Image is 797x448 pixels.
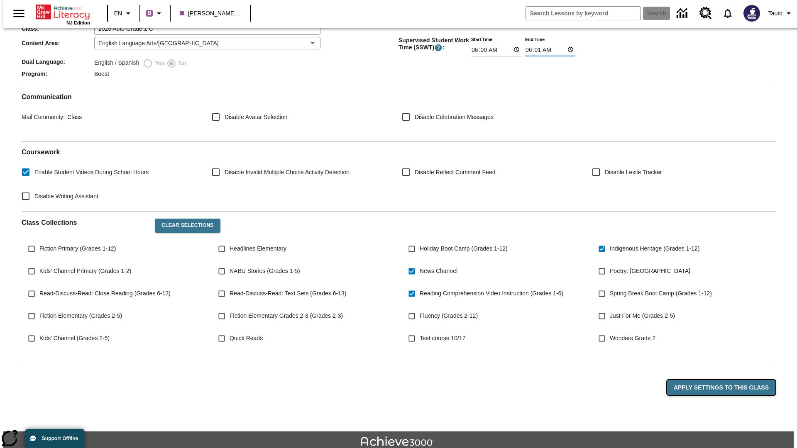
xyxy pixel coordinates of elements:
[526,7,641,20] input: search field
[155,219,220,233] button: Clear Selections
[667,380,775,395] button: Apply Settings to this Class
[738,2,765,24] button: Select a new avatar
[34,192,98,201] span: Disable Writing Assistant
[230,356,331,365] span: NJSLA-ELA Prep Boot Camp (Grade 3)
[230,289,346,298] span: Read-Discuss-Read: Text Sets (Grades 6-13)
[420,312,478,320] span: Fluency (Grades 2-12)
[22,114,65,120] span: Mail Community :
[147,8,152,18] span: B
[471,36,492,42] label: Start Time
[610,244,699,253] span: Indigenous Heritage (Grades 1-12)
[694,2,717,24] a: Resource Center, Will open in new tab
[39,356,114,365] span: WordStudio 2-5 (Grades 2-5)
[525,36,545,42] label: End Time
[717,2,738,24] a: Notifications
[143,6,167,21] button: Boost Class color is purple. Change class color
[22,71,94,77] span: Program :
[42,436,78,441] span: Support Offline
[22,93,775,101] h2: Communication
[415,113,494,122] span: Disable Celebration Messages
[605,168,662,177] span: Disable Lexile Tracker
[22,212,775,357] div: Class Collections
[610,334,655,343] span: Wonders Grade 2
[39,334,110,343] span: Kids' Channel (Grades 2-5)
[39,267,131,275] span: Kids' Channel Primary (Grades 1-2)
[114,9,122,18] span: EN
[420,289,563,298] span: Reading Comprehension Video Instruction (Grades 1-6)
[230,334,263,343] span: Quick Reads
[225,113,288,122] span: Disable Avatar Selection
[39,244,116,253] span: Fiction Primary (Grades 1-12)
[420,244,508,253] span: Holiday Boot Camp (Grades 1-12)
[743,5,760,22] img: Avatar
[66,20,90,25] span: NJ Edition
[22,15,775,79] div: Class/Program Information
[420,267,457,275] span: News Channel
[398,37,471,52] span: Supervised Student Work Time (SSWT) :
[22,58,94,65] span: Dual Language :
[434,44,443,52] button: Supervised Student Work Time is the timeframe when students can take LevelSet and when lessons ar...
[610,289,712,298] span: Spring Break Boot Camp (Grades 1-12)
[22,148,775,156] h2: Course work
[768,9,782,18] span: Tauto
[36,4,90,20] a: Home
[22,93,775,134] div: Communication
[39,312,122,320] span: Fiction Elementary (Grades 2-5)
[610,267,690,275] span: Poetry: [GEOGRAPHIC_DATA]
[25,429,85,448] button: Support Offline
[420,356,494,365] span: NJSLA-ELA Smart (Grade 3)
[420,334,466,343] span: Test course 10/17
[94,58,139,68] label: English / Spanish
[39,289,171,298] span: Read-Discuss-Read: Close Reading (Grades 6-13)
[610,312,675,320] span: Just For Me (Grades 2-5)
[180,9,241,18] span: Dare, Bernhard and Purdy
[7,1,31,26] button: Open side menu
[94,71,109,77] span: Boost
[22,148,775,205] div: Coursework
[672,2,694,25] a: Data Center
[22,40,94,46] span: Content Area :
[230,312,343,320] span: Fiction Elementary Grades 2-3 (Grades 2-3)
[65,114,82,120] span: Class
[110,6,137,21] button: Language: EN, Select a language
[94,22,320,35] input: Class
[610,356,655,365] span: Wonders Grade 3
[765,6,797,21] button: Profile/Settings
[22,25,94,32] span: Class :
[36,3,90,25] div: Home
[22,219,148,226] h2: Class Collections
[94,37,320,49] div: English Language Arts/[GEOGRAPHIC_DATA]
[230,244,286,253] span: Headlines Elementary
[176,59,186,68] span: No
[153,59,164,68] span: Yes
[415,168,496,177] span: Disable Reflect Comment Feed
[34,168,149,177] span: Enable Student Videos During School Hours
[230,267,300,275] span: NABU Stories (Grades 1-5)
[225,168,350,177] span: Disable Invalid Multiple Choice Activity Detection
